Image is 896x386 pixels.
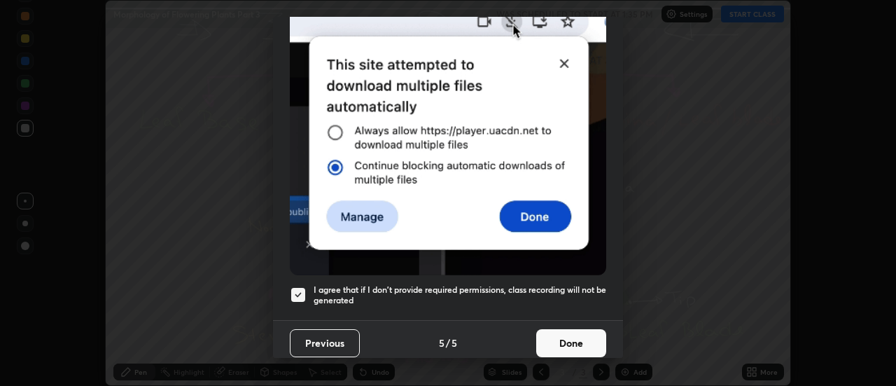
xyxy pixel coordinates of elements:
h4: / [446,336,450,350]
h5: I agree that if I don't provide required permissions, class recording will not be generated [314,284,606,306]
button: Previous [290,329,360,357]
h4: 5 [451,336,457,350]
button: Done [536,329,606,357]
h4: 5 [439,336,444,350]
